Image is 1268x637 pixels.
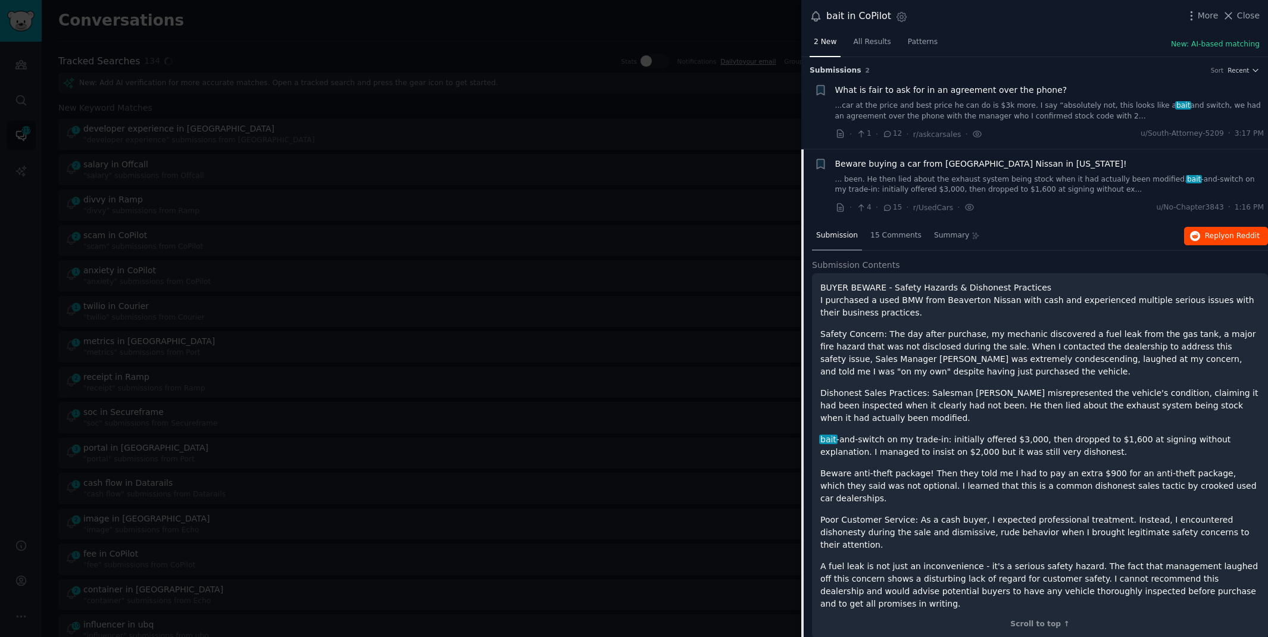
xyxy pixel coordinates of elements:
[820,387,1260,424] p: Dishonest Sales Practices: Salesman [PERSON_NAME] misrepresented the vehicle's condition, claimin...
[810,65,861,76] span: Submission s
[1225,232,1260,240] span: on Reddit
[1186,175,1202,183] span: bait
[835,158,1127,170] a: Beware buying a car from [GEOGRAPHIC_DATA] Nissan in [US_STATE]!
[934,230,969,241] span: Summary
[816,230,858,241] span: Submission
[908,37,938,48] span: Patterns
[853,37,891,48] span: All Results
[850,128,852,140] span: ·
[820,619,1260,630] div: Scroll to top ↑
[820,560,1260,610] p: A fuel leak is not just an inconvenience - it's a serious safety hazard. The fact that management...
[882,202,902,213] span: 15
[906,201,908,214] span: ·
[820,328,1260,378] p: Safety Concern: The day after purchase, my mechanic discovered a fuel leak from the gas tank, a m...
[1175,101,1191,110] span: bait
[1156,202,1223,213] span: u/No-Chapter3843
[1222,10,1260,22] button: Close
[1211,66,1224,74] div: Sort
[856,129,871,139] span: 1
[913,130,961,139] span: r/askcarsales
[1237,10,1260,22] span: Close
[849,33,895,57] a: All Results
[882,129,902,139] span: 12
[1228,129,1230,139] span: ·
[1198,10,1219,22] span: More
[820,282,1260,319] p: BUYER BEWARE - Safety Hazards & Dishonest Practices I purchased a used BMW from Beaverton Nissan ...
[820,467,1260,505] p: Beware anti-theft package! Then they told me I had to pay an extra $900 for an anti-theft package...
[1235,129,1264,139] span: 3:17 PM
[812,259,900,271] span: Submission Contents
[820,433,1260,458] p: -and-switch on my trade-in: initially offered $3,000, then dropped to $1,600 at signing without e...
[1171,39,1260,50] button: New: AI-based matching
[876,201,878,214] span: ·
[876,128,878,140] span: ·
[856,202,871,213] span: 4
[904,33,942,57] a: Patterns
[1228,66,1249,74] span: Recent
[1184,227,1268,246] button: Replyon Reddit
[819,435,837,444] span: bait
[1228,66,1260,74] button: Recent
[957,201,960,214] span: ·
[1185,10,1219,22] button: More
[826,9,891,24] div: bait in CoPilot
[1228,202,1230,213] span: ·
[1205,231,1260,242] span: Reply
[1141,129,1224,139] span: u/South-Attorney-5209
[835,84,1067,96] a: What is fair to ask for in an agreement over the phone?
[835,174,1264,195] a: ... been. He then lied about the exhaust system being stock when it had actually been modified.ba...
[906,128,908,140] span: ·
[866,67,870,74] span: 2
[810,33,841,57] a: 2 New
[814,37,836,48] span: 2 New
[1235,202,1264,213] span: 1:16 PM
[850,201,852,214] span: ·
[835,101,1264,121] a: ...car at the price and best price he can do is $3k more. I say “absolutely not, this looks like ...
[965,128,967,140] span: ·
[913,204,953,212] span: r/UsedCars
[870,230,922,241] span: 15 Comments
[820,514,1260,551] p: Poor Customer Service: As a cash buyer, I expected professional treatment. Instead, I encountered...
